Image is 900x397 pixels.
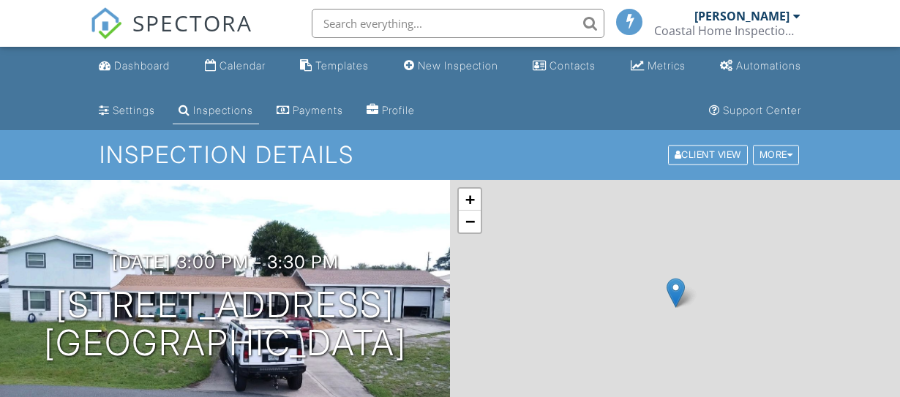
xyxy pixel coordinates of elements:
[361,97,421,124] a: Company Profile
[736,59,801,72] div: Automations
[199,53,271,80] a: Calendar
[90,20,252,50] a: SPECTORA
[220,59,266,72] div: Calendar
[723,104,801,116] div: Support Center
[418,59,498,72] div: New Inspection
[625,53,691,80] a: Metrics
[714,53,807,80] a: Automations (Basic)
[100,142,800,167] h1: Inspection Details
[753,145,800,165] div: More
[113,104,155,116] div: Settings
[668,145,748,165] div: Client View
[114,59,170,72] div: Dashboard
[398,53,504,80] a: New Inspection
[293,104,343,116] div: Payments
[173,97,259,124] a: Inspections
[90,7,122,39] img: The Best Home Inspection Software - Spectora
[667,148,751,159] a: Client View
[271,97,349,124] a: Payments
[315,59,369,72] div: Templates
[527,53,601,80] a: Contacts
[93,53,176,80] a: Dashboard
[550,59,596,72] div: Contacts
[312,9,604,38] input: Search everything...
[703,97,807,124] a: Support Center
[294,53,375,80] a: Templates
[93,97,161,124] a: Settings
[648,59,686,72] div: Metrics
[382,104,415,116] div: Profile
[132,7,252,38] span: SPECTORA
[459,211,481,232] a: Zoom out
[112,252,339,272] h3: [DATE] 3:00 pm - 3:30 pm
[694,9,790,23] div: [PERSON_NAME]
[44,286,407,363] h1: [STREET_ADDRESS] [GEOGRAPHIC_DATA]
[654,23,800,38] div: Coastal Home Inspections of Northwest Florida
[459,189,481,211] a: Zoom in
[193,104,253,116] div: Inspections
